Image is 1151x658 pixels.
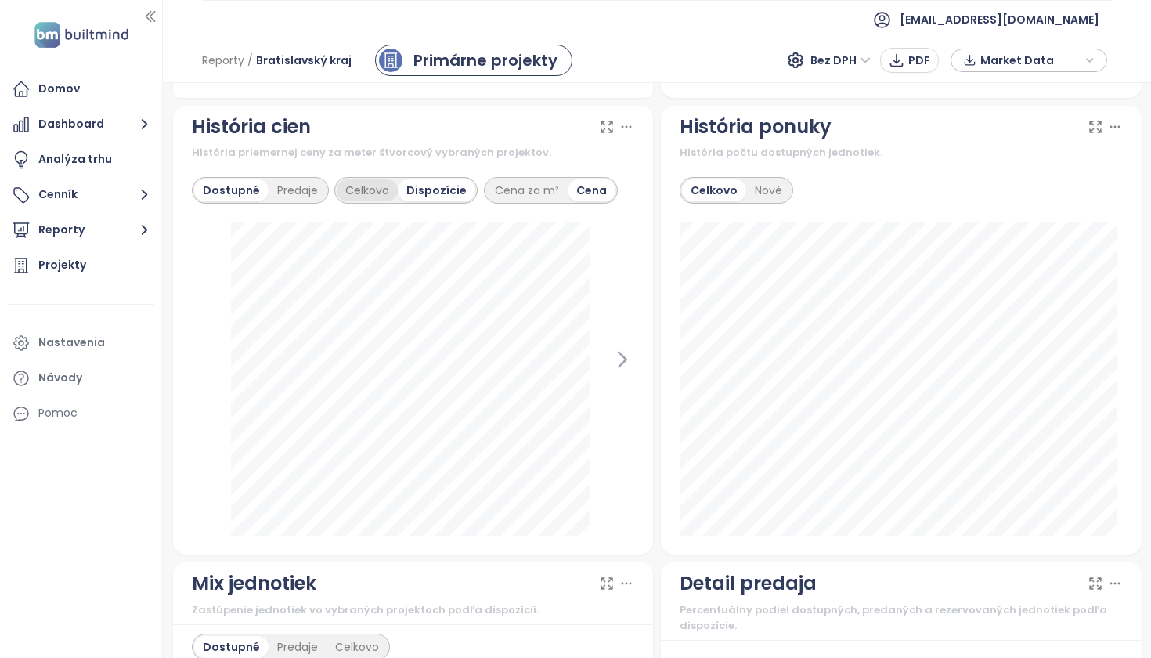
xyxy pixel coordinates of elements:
div: Celkovo [682,179,746,201]
span: PDF [908,52,930,69]
div: Celkovo [337,179,398,201]
div: Mix jednotiek [192,569,316,598]
span: Market Data [980,49,1081,72]
a: Návody [8,363,154,394]
div: Analýza trhu [38,150,112,169]
div: Predaje [269,179,327,201]
div: Nastavenia [38,333,105,352]
button: Reporty [8,215,154,246]
div: História počtu dostupných jednotiek. [680,145,1123,161]
a: Domov [8,74,154,105]
div: História cien [192,112,311,142]
img: logo [30,19,133,51]
div: button [959,49,1099,72]
div: Dispozície [398,179,475,201]
div: Zastúpenie jednotiek vo vybraných projektoch podľa dispozícií. [192,602,635,618]
div: Cena za m² [486,179,568,201]
a: primary [375,45,572,76]
a: Analýza trhu [8,144,154,175]
div: Percentuálny podiel dostupných, predaných a rezervovaných jednotiek podľa dispozície. [680,602,1123,634]
button: Cenník [8,179,154,211]
span: Bez DPH [810,49,871,72]
div: História priemernej ceny za meter štvorcový vybraných projektov. [192,145,635,161]
div: Projekty [38,255,86,275]
div: Pomoc [38,403,78,423]
div: Predaje [269,636,327,658]
div: Nové [746,179,791,201]
div: Detail predaja [680,569,817,598]
a: Nastavenia [8,327,154,359]
span: / [247,46,253,74]
span: [EMAIL_ADDRESS][DOMAIN_NAME] [900,1,1099,38]
div: Dostupné [194,179,269,201]
button: PDF [880,48,939,73]
div: Pomoc [8,398,154,429]
div: História ponuky [680,112,832,142]
a: Projekty [8,250,154,281]
div: Dostupné [194,636,269,658]
div: Návody [38,368,82,388]
span: Bratislavský kraj [256,46,352,74]
span: Reporty [202,46,244,74]
button: Dashboard [8,109,154,140]
div: Domov [38,79,80,99]
div: Primárne projekty [413,49,557,72]
div: Celkovo [327,636,388,658]
div: Cena [568,179,615,201]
